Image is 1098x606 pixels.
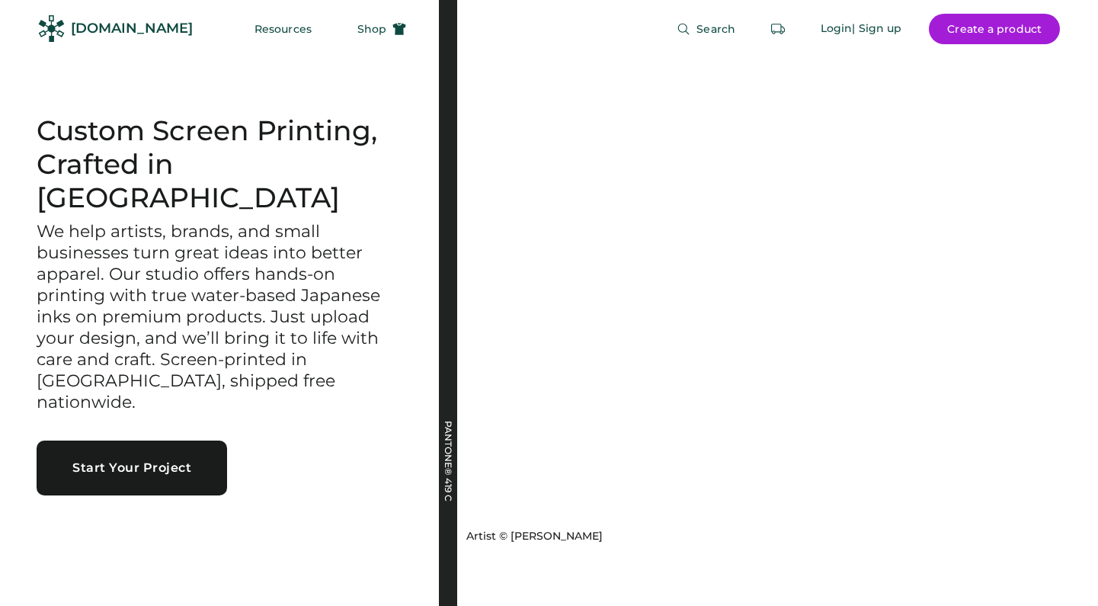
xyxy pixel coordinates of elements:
div: PANTONE® 419 C [443,421,453,573]
div: [DOMAIN_NAME] [71,19,193,38]
h3: We help artists, brands, and small businesses turn great ideas into better apparel. Our studio of... [37,221,402,412]
div: Artist © [PERSON_NAME] [466,529,603,544]
button: Start Your Project [37,441,227,495]
button: Shop [339,14,424,44]
a: Artist © [PERSON_NAME] [460,523,603,544]
img: Rendered Logo - Screens [38,15,65,42]
button: Resources [236,14,330,44]
h1: Custom Screen Printing, Crafted in [GEOGRAPHIC_DATA] [37,114,402,215]
div: Login [821,21,853,37]
button: Retrieve an order [763,14,793,44]
span: Search [696,24,735,34]
button: Create a product [929,14,1060,44]
button: Search [658,14,754,44]
div: | Sign up [852,21,901,37]
span: Shop [357,24,386,34]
